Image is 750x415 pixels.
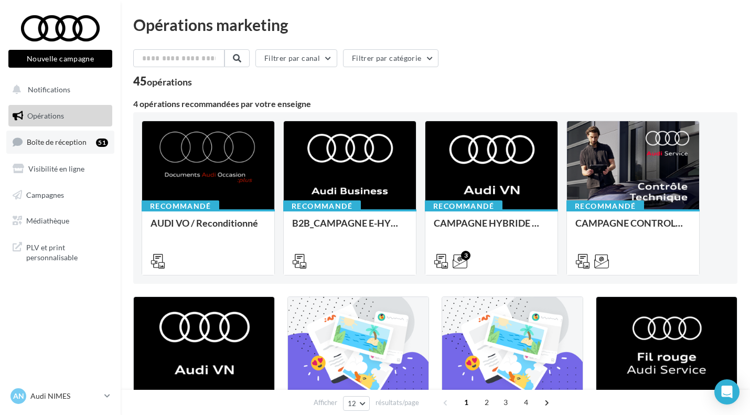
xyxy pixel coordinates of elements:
[8,386,112,406] a: AN Audi NIMES
[314,398,337,408] span: Afficher
[497,394,514,411] span: 3
[30,391,100,401] p: Audi NIMES
[283,200,361,212] div: Recommandé
[343,396,370,411] button: 12
[348,399,357,408] span: 12
[26,190,64,199] span: Campagnes
[434,218,549,239] div: CAMPAGNE HYBRIDE RECHARGEABLE
[13,391,24,401] span: AN
[133,100,737,108] div: 4 opérations recommandées par votre enseigne
[27,111,64,120] span: Opérations
[151,218,266,239] div: AUDI VO / Reconditionné
[26,240,108,263] span: PLV et print personnalisable
[292,218,408,239] div: B2B_CAMPAGNE E-HYBRID OCTOBRE
[6,184,114,206] a: Campagnes
[28,85,70,94] span: Notifications
[478,394,495,411] span: 2
[425,200,502,212] div: Recommandé
[27,137,87,146] span: Boîte de réception
[461,251,470,260] div: 3
[458,394,475,411] span: 1
[96,139,108,147] div: 51
[6,158,114,180] a: Visibilité en ligne
[6,131,114,153] a: Boîte de réception51
[8,50,112,68] button: Nouvelle campagne
[343,49,438,67] button: Filtrer par catégorie
[142,200,219,212] div: Recommandé
[518,394,534,411] span: 4
[255,49,337,67] button: Filtrer par canal
[28,164,84,173] span: Visibilité en ligne
[6,210,114,232] a: Médiathèque
[6,236,114,267] a: PLV et print personnalisable
[714,379,740,405] div: Open Intercom Messenger
[133,17,737,33] div: Opérations marketing
[575,218,691,239] div: CAMPAGNE CONTROLE TECHNIQUE 25€ OCTOBRE
[6,79,110,101] button: Notifications
[566,200,644,212] div: Recommandé
[147,77,192,87] div: opérations
[133,76,192,87] div: 45
[26,216,69,225] span: Médiathèque
[376,398,419,408] span: résultats/page
[6,105,114,127] a: Opérations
